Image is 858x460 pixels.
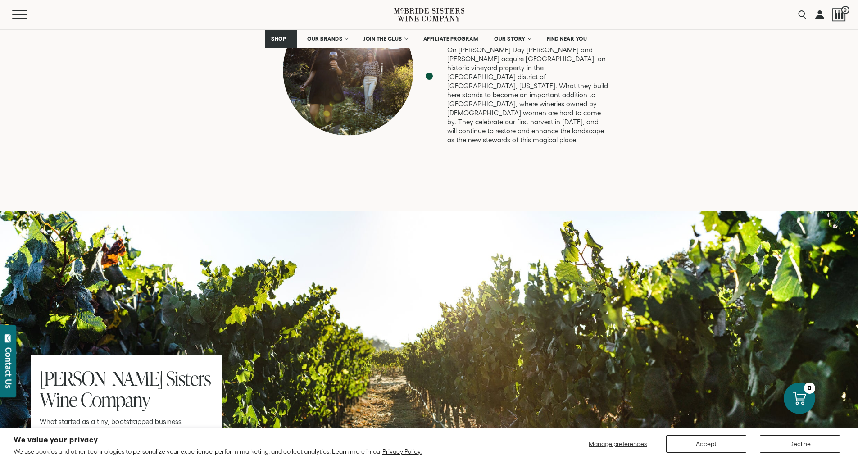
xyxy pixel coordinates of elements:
[4,347,13,388] div: Contact Us
[14,436,422,444] h2: We value your privacy
[40,365,163,392] span: [PERSON_NAME]
[271,36,286,42] span: SHOP
[81,386,150,413] span: Company
[547,36,587,42] span: FIND NEAR YOU
[583,435,653,453] button: Manage preferences
[760,435,840,453] button: Decline
[40,386,77,413] span: Wine
[589,440,647,447] span: Manage preferences
[14,447,422,455] p: We use cookies and other technologies to personalize your experience, perform marketing, and coll...
[666,435,746,453] button: Accept
[363,36,402,42] span: JOIN THE CLUB
[488,30,536,48] a: OUR STORY
[265,30,297,48] a: SHOP
[12,10,45,19] button: Mobile Menu Trigger
[307,36,342,42] span: OUR BRANDS
[447,46,609,145] p: On [PERSON_NAME] Day [PERSON_NAME] and [PERSON_NAME] acquire [GEOGRAPHIC_DATA], an historic viney...
[382,448,422,455] a: Privacy Policy.
[494,36,526,42] span: OUR STORY
[804,383,815,394] div: 0
[358,30,413,48] a: JOIN THE CLUB
[423,36,478,42] span: AFFILIATE PROGRAM
[841,6,849,14] span: 0
[541,30,593,48] a: FIND NEAR YOU
[301,30,353,48] a: OUR BRANDS
[166,365,211,392] span: Sisters
[418,30,484,48] a: AFFILIATE PROGRAM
